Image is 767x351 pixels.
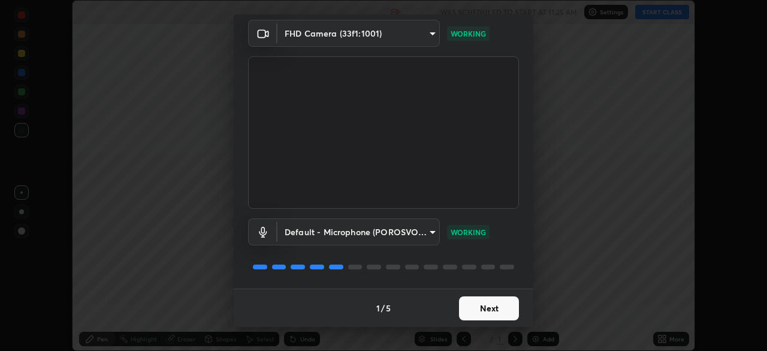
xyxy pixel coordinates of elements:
div: FHD Camera (33f1:1001) [277,218,440,245]
p: WORKING [451,227,486,238]
h4: 5 [386,302,391,314]
h4: 1 [376,302,380,314]
div: FHD Camera (33f1:1001) [277,20,440,47]
p: WORKING [451,28,486,39]
button: Next [459,296,519,320]
h4: / [381,302,385,314]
